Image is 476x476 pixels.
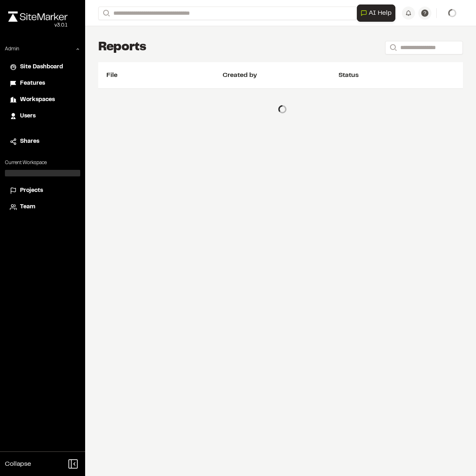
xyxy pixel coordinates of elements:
button: Search [98,7,113,20]
a: Shares [10,137,75,146]
a: Team [10,203,75,212]
div: Oh geez...please don't... [8,22,68,29]
a: Features [10,79,75,88]
a: Workspaces [10,95,75,104]
div: Status [338,70,455,80]
div: Open AI Assistant [357,5,399,22]
button: Search [385,41,400,54]
h1: Reports [98,39,147,56]
img: rebrand.png [8,11,68,22]
span: Collapse [5,459,31,469]
span: Users [20,112,36,121]
a: Users [10,112,75,121]
button: Open AI Assistant [357,5,395,22]
span: Features [20,79,45,88]
span: Workspaces [20,95,55,104]
span: Projects [20,186,43,195]
span: Shares [20,137,39,146]
div: File [106,70,223,80]
a: Projects [10,186,75,195]
a: Site Dashboard [10,63,75,72]
p: Current Workspace [5,159,80,167]
span: AI Help [369,8,392,18]
div: Created by [223,70,339,80]
span: Team [20,203,35,212]
span: Site Dashboard [20,63,63,72]
p: Admin [5,45,19,53]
